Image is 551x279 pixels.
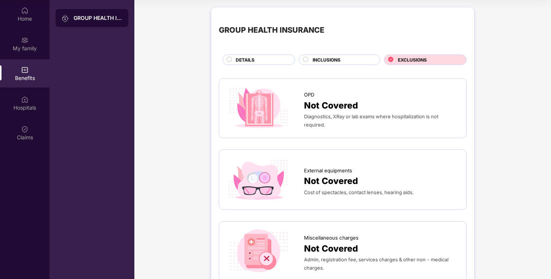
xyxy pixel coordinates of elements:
span: EXCLUSIONS [398,56,427,63]
span: External equipments [304,167,352,175]
span: DETAILS [236,56,254,63]
span: Not Covered [304,99,358,112]
img: svg+xml;base64,PHN2ZyBpZD0iQmVuZWZpdHMiIHhtbG5zPSJodHRwOi8vd3d3LnczLm9yZy8yMDAwL3N2ZyIgd2lkdGg9Ij... [21,66,29,74]
div: GROUP HEALTH INSURANCE [74,14,122,22]
img: svg+xml;base64,PHN2ZyBpZD0iQ2xhaW0iIHhtbG5zPSJodHRwOi8vd3d3LnczLm9yZy8yMDAwL3N2ZyIgd2lkdGg9IjIwIi... [21,125,29,133]
span: OPD [304,91,314,99]
span: Cost of spectacles, contact lenses, hearing aids. [304,190,414,195]
img: icon [227,157,291,202]
span: Diagnostics, XRay or lab exams where hospitalization is not required. [304,114,438,128]
img: svg+xml;base64,PHN2ZyBpZD0iSG9tZSIgeG1sbnM9Imh0dHA6Ly93d3cudzMub3JnLzIwMDAvc3ZnIiB3aWR0aD0iMjAiIG... [21,7,29,14]
span: Not Covered [304,242,358,255]
span: Not Covered [304,174,358,188]
img: icon [227,86,291,130]
span: Miscellaneous charges [304,234,358,242]
img: svg+xml;base64,PHN2ZyB3aWR0aD0iMjAiIGhlaWdodD0iMjAiIHZpZXdCb3g9IjAgMCAyMCAyMCIgZmlsbD0ibm9uZSIgeG... [21,36,29,44]
img: svg+xml;base64,PHN2ZyBpZD0iSG9zcGl0YWxzIiB4bWxucz0iaHR0cDovL3d3dy53My5vcmcvMjAwMC9zdmciIHdpZHRoPS... [21,96,29,103]
div: GROUP HEALTH INSURANCE [219,24,324,36]
span: Admin, registration fee, services charges & other non - medical charges. [304,257,449,271]
span: INCLUSIONS [313,56,340,63]
img: icon [227,229,291,273]
img: svg+xml;base64,PHN2ZyB3aWR0aD0iMjAiIGhlaWdodD0iMjAiIHZpZXdCb3g9IjAgMCAyMCAyMCIgZmlsbD0ibm9uZSIgeG... [62,15,69,22]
